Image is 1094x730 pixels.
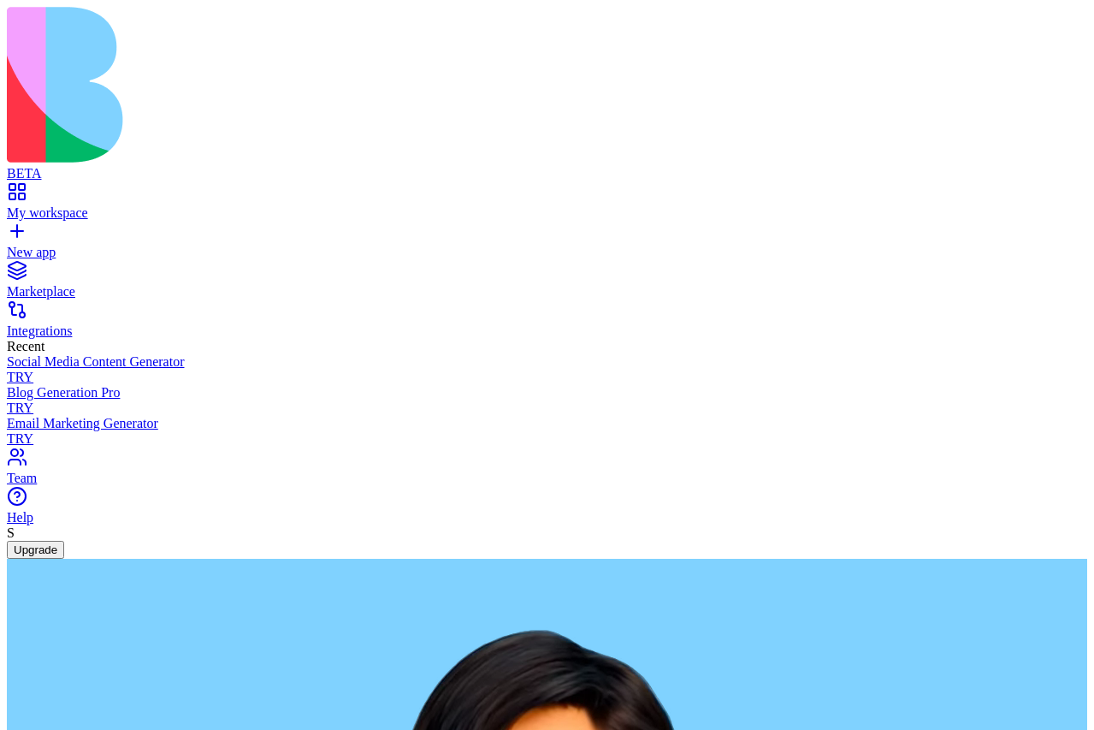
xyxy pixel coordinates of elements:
[7,471,1087,486] div: Team
[7,308,1087,339] a: Integrations
[7,354,1087,370] div: Social Media Content Generator
[7,385,1087,416] a: Blog Generation ProTRY
[7,370,1087,385] div: TRY
[7,542,64,556] a: Upgrade
[7,284,1087,300] div: Marketplace
[7,7,695,163] img: logo
[7,525,15,540] span: S
[7,354,1087,385] a: Social Media Content GeneratorTRY
[7,401,1087,416] div: TRY
[7,495,1087,525] a: Help
[7,455,1087,486] a: Team
[7,229,1087,260] a: New app
[7,245,1087,260] div: New app
[7,269,1087,300] a: Marketplace
[7,416,1087,431] div: Email Marketing Generator
[7,205,1087,221] div: My workspace
[7,151,1087,181] a: BETA
[7,166,1087,181] div: BETA
[7,416,1087,447] a: Email Marketing GeneratorTRY
[7,541,64,559] button: Upgrade
[7,385,1087,401] div: Blog Generation Pro
[7,510,1087,525] div: Help
[7,431,1087,447] div: TRY
[7,190,1087,221] a: My workspace
[7,339,44,353] span: Recent
[7,323,1087,339] div: Integrations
